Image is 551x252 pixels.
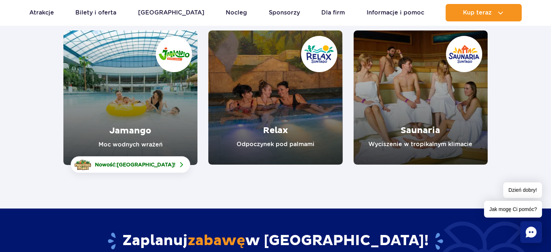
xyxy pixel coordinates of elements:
[71,156,190,173] a: Nowość:[GEOGRAPHIC_DATA]!
[354,30,488,165] a: Saunaria
[367,4,424,21] a: Informacje i pomoc
[138,4,204,21] a: [GEOGRAPHIC_DATA]
[188,232,245,250] span: zabawę
[226,4,247,21] a: Nocleg
[321,4,345,21] a: Dla firm
[463,9,492,16] span: Kup teraz
[269,4,300,21] a: Sponsorzy
[63,30,197,165] a: Jamango
[95,161,175,168] span: Nowość: !
[503,182,542,198] span: Dzień dobry!
[63,232,488,251] h2: Zaplanuj w [GEOGRAPHIC_DATA]!
[75,4,116,21] a: Bilety i oferta
[29,4,54,21] a: Atrakcje
[208,30,342,165] a: Relax
[484,201,542,218] span: Jak mogę Ci pomóc?
[446,4,522,21] button: Kup teraz
[520,221,542,243] div: Chat
[117,162,174,168] span: [GEOGRAPHIC_DATA]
